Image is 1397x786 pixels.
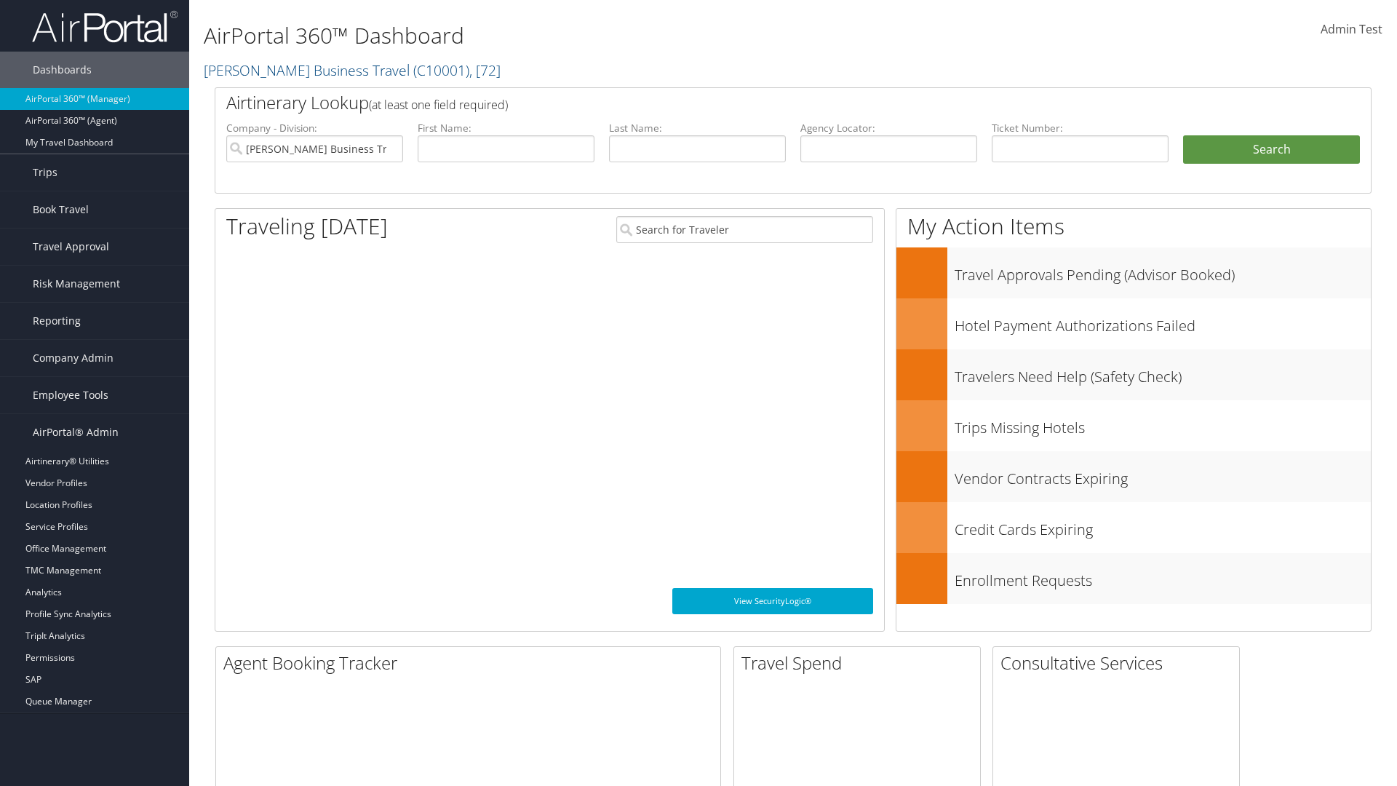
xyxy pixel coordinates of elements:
[896,247,1371,298] a: Travel Approvals Pending (Advisor Booked)
[672,588,873,614] a: View SecurityLogic®
[955,410,1371,438] h3: Trips Missing Hotels
[33,52,92,88] span: Dashboards
[896,451,1371,502] a: Vendor Contracts Expiring
[896,349,1371,400] a: Travelers Need Help (Safety Check)
[223,651,720,675] h2: Agent Booking Tracker
[418,121,594,135] label: First Name:
[204,60,501,80] a: [PERSON_NAME] Business Travel
[226,211,388,242] h1: Traveling [DATE]
[33,340,114,376] span: Company Admin
[616,216,873,243] input: Search for Traveler
[609,121,786,135] label: Last Name:
[955,461,1371,489] h3: Vendor Contracts Expiring
[992,121,1169,135] label: Ticket Number:
[32,9,178,44] img: airportal-logo.png
[33,229,109,265] span: Travel Approval
[33,377,108,413] span: Employee Tools
[896,553,1371,604] a: Enrollment Requests
[896,211,1371,242] h1: My Action Items
[33,303,81,339] span: Reporting
[955,360,1371,387] h3: Travelers Need Help (Safety Check)
[1321,7,1382,52] a: Admin Test
[896,400,1371,451] a: Trips Missing Hotels
[226,90,1264,115] h2: Airtinerary Lookup
[413,60,469,80] span: ( C10001 )
[226,121,403,135] label: Company - Division:
[33,266,120,302] span: Risk Management
[896,298,1371,349] a: Hotel Payment Authorizations Failed
[33,154,57,191] span: Trips
[955,563,1371,591] h3: Enrollment Requests
[955,512,1371,540] h3: Credit Cards Expiring
[204,20,990,51] h1: AirPortal 360™ Dashboard
[369,97,508,113] span: (at least one field required)
[741,651,980,675] h2: Travel Spend
[1000,651,1239,675] h2: Consultative Services
[1183,135,1360,164] button: Search
[896,502,1371,553] a: Credit Cards Expiring
[800,121,977,135] label: Agency Locator:
[469,60,501,80] span: , [ 72 ]
[955,309,1371,336] h3: Hotel Payment Authorizations Failed
[1321,21,1382,37] span: Admin Test
[33,191,89,228] span: Book Travel
[33,414,119,450] span: AirPortal® Admin
[955,258,1371,285] h3: Travel Approvals Pending (Advisor Booked)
